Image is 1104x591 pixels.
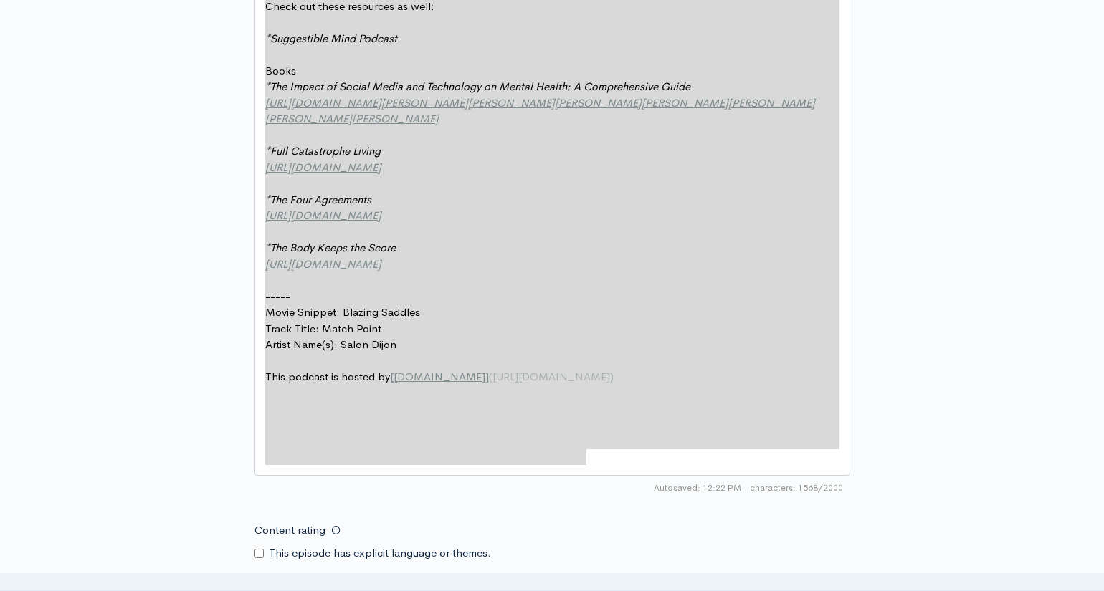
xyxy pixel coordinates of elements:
span: [URL][DOMAIN_NAME][PERSON_NAME][PERSON_NAME][PERSON_NAME][PERSON_NAME][PERSON_NAME][PERSON_NAME][... [265,96,815,126]
label: Content rating [254,516,325,545]
span: 1568/2000 [750,481,843,494]
span: ----- [265,289,290,303]
label: This episode has explicit language or themes. [269,545,491,562]
span: The Four Agreements [270,193,371,206]
span: ) [610,370,614,383]
span: This podcast is hosted by [265,370,390,383]
span: The Body Keeps the Score [270,241,396,254]
span: The Impact of Social Media and Technology on Mental Health: A Comprehensive Guide [270,80,690,93]
span: Suggestible Mind Podcast [270,32,397,45]
span: Books [265,64,296,77]
span: [URL][DOMAIN_NAME] [265,257,381,271]
span: [ [390,370,394,383]
span: [URL][DOMAIN_NAME] [265,160,381,174]
span: ] [485,370,489,383]
span: Autosaved: 12:22 PM [654,481,741,494]
span: Artist Name(s): Salon Dijon [265,337,396,351]
span: Full Catastrophe Living [270,144,381,158]
span: [DOMAIN_NAME] [394,370,485,383]
span: Track Title: Match Point [265,322,381,335]
span: [URL][DOMAIN_NAME] [492,370,610,383]
span: Movie Snippet: Blazing Saddles [265,305,420,319]
span: [URL][DOMAIN_NAME] [265,208,381,222]
span: ( [489,370,492,383]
